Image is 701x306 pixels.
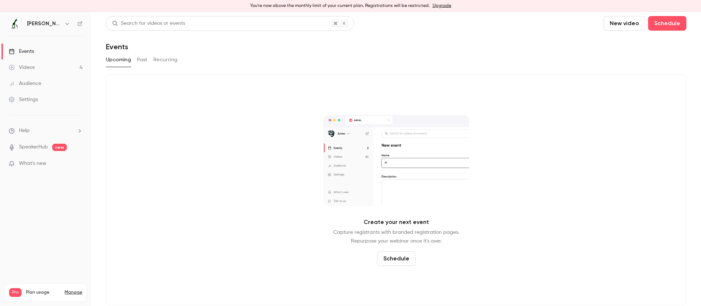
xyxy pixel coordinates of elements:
iframe: Noticeable Trigger [74,160,83,167]
a: Upgrade [433,3,451,9]
button: Upcoming [106,54,131,66]
span: What's new [19,160,46,167]
span: Plan usage [26,290,60,295]
h6: [PERSON_NAME] von [PERSON_NAME] IMPACT [27,20,61,27]
p: Capture registrants with branded registration pages. Repurpose your webinar once it's over. [333,228,459,245]
span: new [52,144,67,151]
div: Settings [9,96,38,103]
div: Videos [9,64,35,71]
button: Recurring [153,54,178,66]
div: Search for videos or events [112,20,185,27]
span: Help [19,127,30,135]
h1: Events [106,42,128,51]
img: Jung von Matt IMPACT [9,18,21,30]
li: help-dropdown-opener [9,127,83,135]
button: Schedule [377,251,415,266]
button: Past [137,54,148,66]
button: New video [604,16,645,31]
div: Events [9,48,34,55]
div: Audience [9,80,41,87]
a: Manage [65,290,82,295]
p: Create your next event [364,218,429,226]
a: SpeakerHub [19,143,48,151]
span: Pro [9,288,22,297]
button: Schedule [648,16,686,31]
